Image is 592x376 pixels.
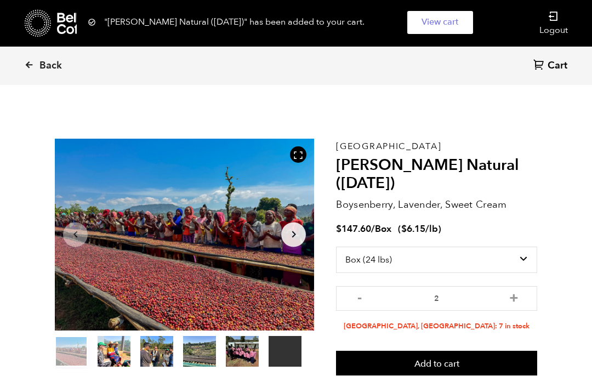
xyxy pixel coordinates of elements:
span: $ [401,223,407,235]
a: View cart [407,11,473,33]
p: Boysenberry, Lavender, Sweet Cream [336,197,537,212]
span: Cart [548,59,567,72]
a: Cart [533,59,570,73]
button: - [352,292,366,303]
span: / [371,223,375,235]
span: ( ) [398,223,441,235]
span: $ [336,223,341,235]
span: /lb [425,223,438,235]
button: + [507,292,521,303]
bdi: 6.15 [401,223,425,235]
button: Add to cart [336,351,537,376]
li: [GEOGRAPHIC_DATA], [GEOGRAPHIC_DATA]: 7 in stock [336,321,537,332]
div: "[PERSON_NAME] Natural ([DATE])" has been added to your cart. [88,11,504,33]
bdi: 147.60 [336,223,371,235]
span: Back [39,59,62,72]
video: Your browser does not support the video tag. [269,336,301,367]
span: Box [375,223,391,235]
h2: [PERSON_NAME] Natural ([DATE]) [336,156,537,193]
